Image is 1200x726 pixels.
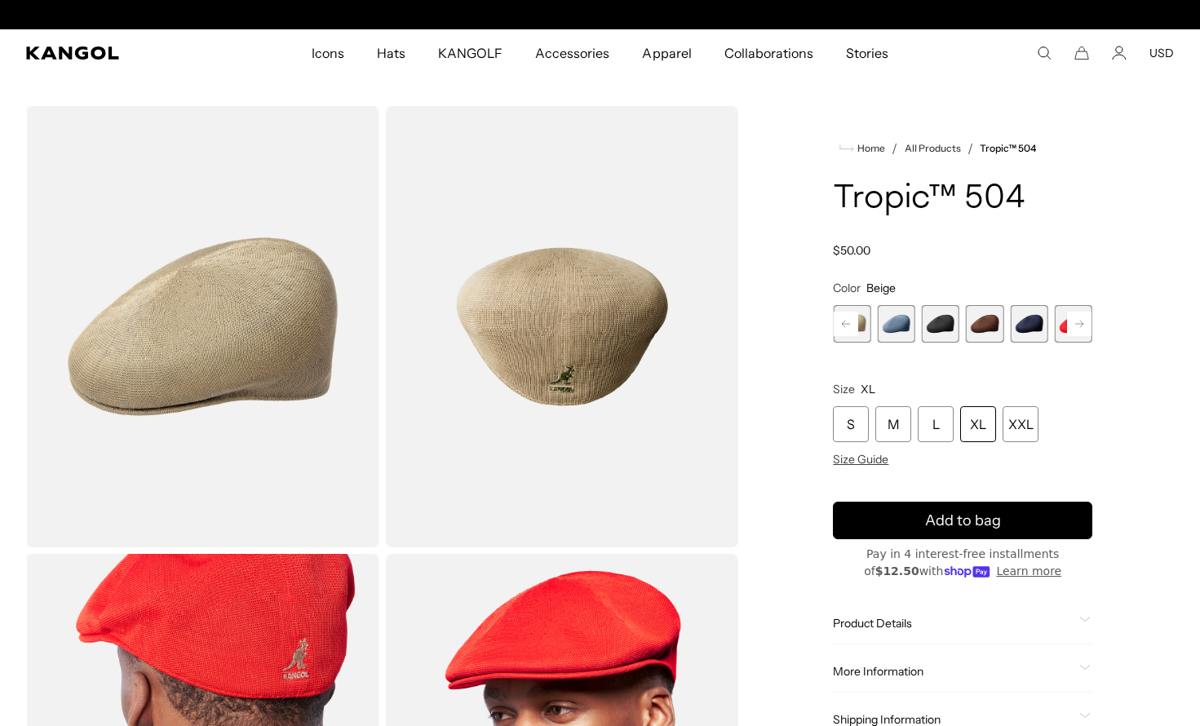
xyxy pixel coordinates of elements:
[839,141,885,156] a: Home
[438,29,503,77] span: KANGOLF
[535,29,609,77] span: Accessories
[519,29,626,77] a: Accessories
[386,106,739,547] img: color-beige
[833,406,869,442] div: S
[377,29,405,77] span: Hats
[1149,46,1174,60] button: USD
[833,181,1092,217] h1: Tropic™ 504
[724,29,813,77] span: Collaborations
[626,29,707,77] a: Apparel
[846,29,888,77] span: Stories
[878,305,915,343] label: DENIM BLUE
[980,143,1036,154] a: Tropic™ 504
[833,502,1092,539] button: Add to bag
[432,8,768,21] slideshow-component: Announcement bar
[830,29,905,77] a: Stories
[1074,46,1089,60] button: Cart
[833,281,861,295] span: Color
[1055,305,1092,343] div: 7 of 9
[833,305,870,343] label: Beige
[961,139,973,158] li: /
[26,106,379,547] img: color-beige
[833,664,1073,679] span: More Information
[1010,305,1047,343] label: Navy
[833,616,1073,631] span: Product Details
[1055,305,1092,343] label: Scarlet
[833,452,888,467] span: Size Guide
[878,305,915,343] div: 3 of 9
[966,305,1003,343] div: 5 of 9
[833,139,1092,158] nav: breadcrumbs
[866,281,896,295] span: Beige
[861,382,875,396] span: XL
[918,406,954,442] div: L
[966,305,1003,343] label: Brown
[1003,406,1038,442] div: XXL
[885,139,897,158] li: /
[1010,305,1047,343] div: 6 of 9
[361,29,422,77] a: Hats
[922,305,959,343] div: 4 of 9
[295,29,361,77] a: Icons
[26,46,206,60] a: Kangol
[432,8,768,21] div: Announcement
[875,406,911,442] div: M
[642,29,691,77] span: Apparel
[422,29,519,77] a: KANGOLF
[960,406,996,442] div: XL
[312,29,344,77] span: Icons
[432,8,768,21] div: 1 of 2
[922,305,959,343] label: Black
[708,29,830,77] a: Collaborations
[905,143,961,154] a: All Products
[925,510,1001,532] span: Add to bag
[1112,46,1127,60] a: Account
[833,382,855,396] span: Size
[833,243,870,258] span: $50.00
[1037,46,1052,60] summary: Search here
[854,143,885,154] span: Home
[833,305,870,343] div: 2 of 9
